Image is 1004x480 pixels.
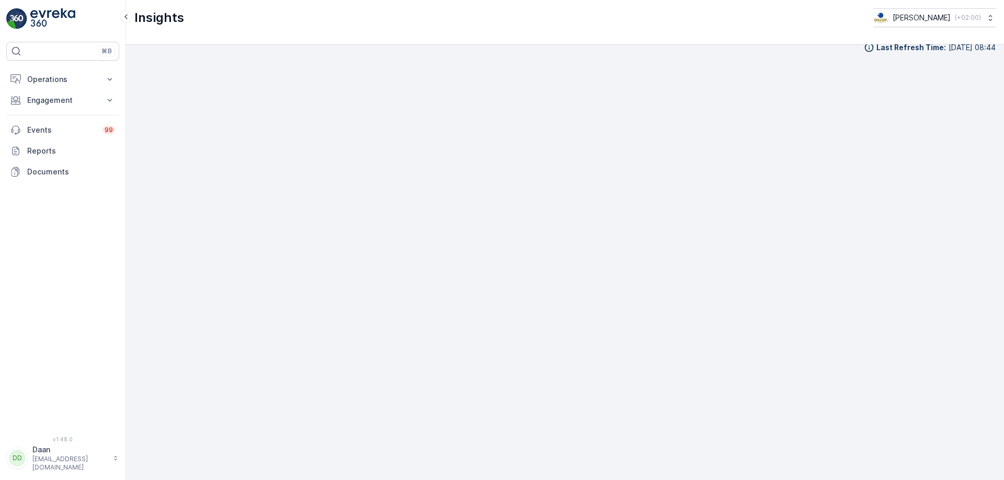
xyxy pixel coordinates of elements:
[105,126,113,134] p: 99
[955,14,981,22] p: ( +02:00 )
[134,9,184,26] p: Insights
[30,8,75,29] img: logo_light-DOdMpM7g.png
[101,47,112,55] p: ⌘B
[6,141,119,161] a: Reports
[876,42,946,53] p: Last Refresh Time :
[9,450,26,466] div: DD
[32,455,108,472] p: [EMAIL_ADDRESS][DOMAIN_NAME]
[27,74,98,85] p: Operations
[27,146,115,156] p: Reports
[873,12,888,24] img: basis-logo_rgb2x.png
[27,125,96,135] p: Events
[6,120,119,141] a: Events99
[6,69,119,90] button: Operations
[949,42,996,53] p: [DATE] 08:44
[6,8,27,29] img: logo
[6,161,119,182] a: Documents
[6,90,119,111] button: Engagement
[6,436,119,442] span: v 1.48.0
[873,8,996,27] button: [PERSON_NAME](+02:00)
[32,444,108,455] p: Daan
[27,167,115,177] p: Documents
[27,95,98,106] p: Engagement
[6,444,119,472] button: DDDaan[EMAIL_ADDRESS][DOMAIN_NAME]
[893,13,951,23] p: [PERSON_NAME]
